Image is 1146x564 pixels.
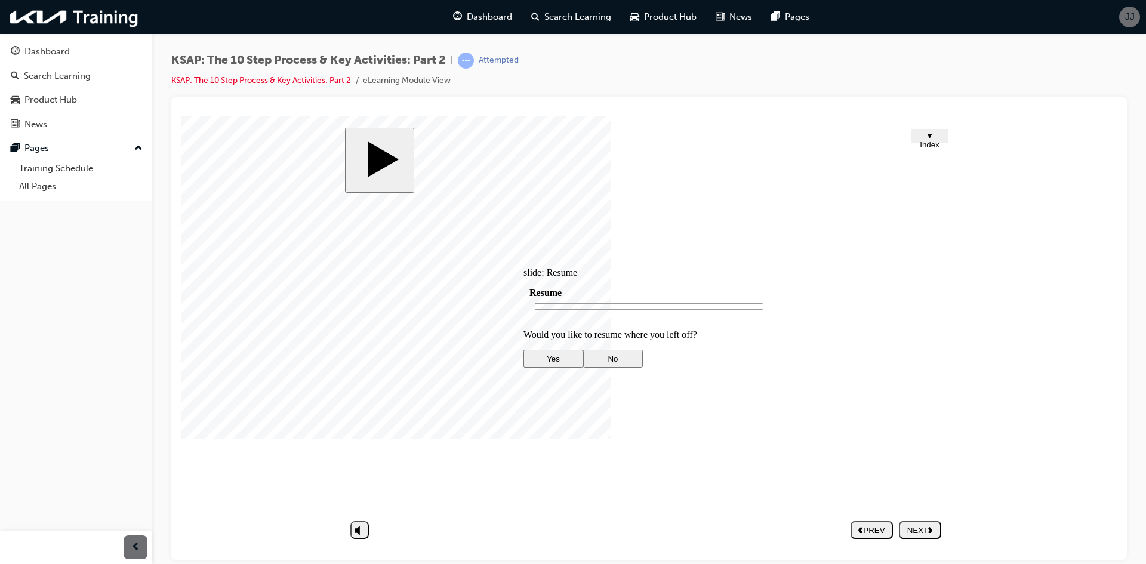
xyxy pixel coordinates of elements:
[479,55,519,66] div: Attempted
[349,171,381,181] span: Resume
[11,47,20,57] span: guage-icon
[544,10,611,24] span: Search Learning
[24,69,91,83] div: Search Learning
[5,113,147,135] a: News
[24,141,49,155] div: Pages
[24,45,70,58] div: Dashboard
[531,10,540,24] span: search-icon
[706,5,762,29] a: news-iconNews
[134,141,143,156] span: up-icon
[5,41,147,63] a: Dashboard
[451,54,453,67] span: |
[453,10,462,24] span: guage-icon
[621,5,706,29] a: car-iconProduct Hub
[5,137,147,159] button: Pages
[5,89,147,111] a: Product Hub
[1125,10,1135,24] span: JJ
[11,143,20,154] span: pages-icon
[171,75,351,85] a: KSAP: The 10 Step Process & Key Activities: Part 2
[343,151,593,162] div: slide: Resume
[1119,7,1140,27] button: JJ
[343,233,402,251] button: Yes
[402,233,462,251] button: No
[467,10,512,24] span: Dashboard
[644,10,697,24] span: Product Hub
[6,5,143,29] img: kia-training
[5,38,147,137] button: DashboardSearch LearningProduct HubNews
[24,93,77,107] div: Product Hub
[11,71,19,82] span: search-icon
[14,177,147,196] a: All Pages
[762,5,819,29] a: pages-iconPages
[131,540,140,555] span: prev-icon
[716,10,725,24] span: news-icon
[343,213,593,224] p: Would you like to resume where you left off?
[522,5,621,29] a: search-iconSearch Learning
[11,119,20,130] span: news-icon
[171,54,446,67] span: KSAP: The 10 Step Process & Key Activities: Part 2
[11,95,20,106] span: car-icon
[630,10,639,24] span: car-icon
[729,10,752,24] span: News
[443,5,522,29] a: guage-iconDashboard
[785,10,809,24] span: Pages
[771,10,780,24] span: pages-icon
[24,118,47,131] div: News
[363,74,451,88] li: eLearning Module View
[14,159,147,178] a: Training Schedule
[458,53,474,69] span: learningRecordVerb_ATTEMPT-icon
[5,65,147,87] a: Search Learning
